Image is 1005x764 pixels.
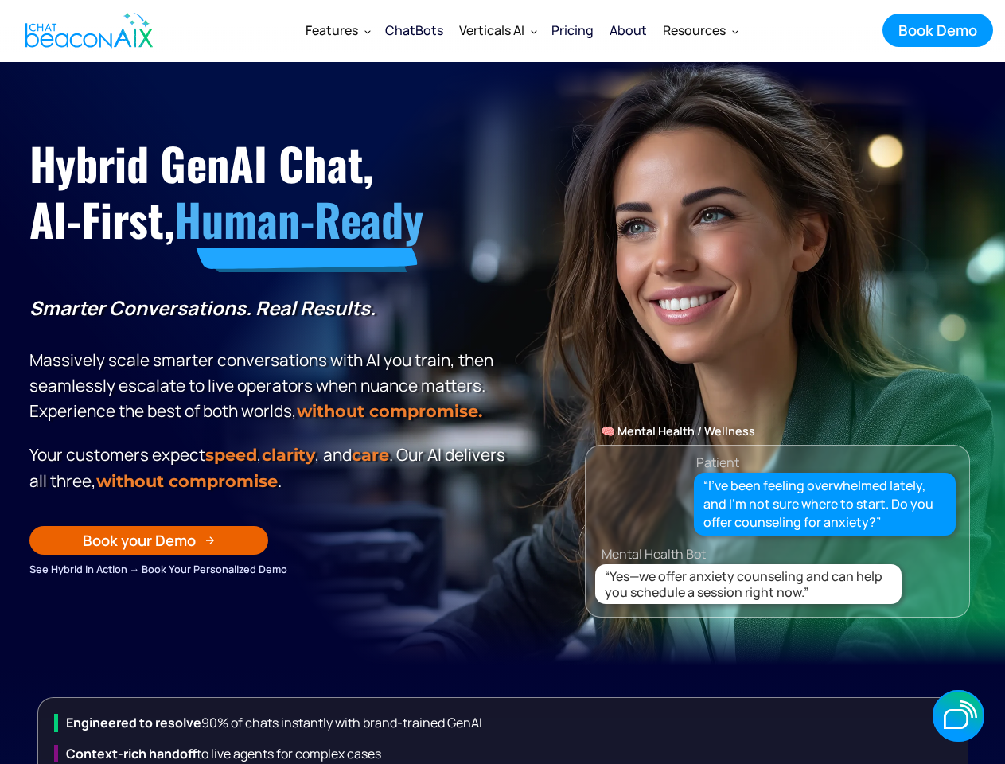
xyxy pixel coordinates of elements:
[459,19,524,41] div: Verticals AI
[29,442,511,494] p: Your customers expect , , and . Our Al delivers all three, .
[29,526,268,555] a: Book your Demo
[29,295,511,424] p: Massively scale smarter conversations with AI you train, then seamlessly escalate to live operato...
[83,530,196,551] div: Book your Demo
[732,28,738,34] img: Dropdown
[586,420,969,442] div: 🧠 Mental Health / Wellness
[29,560,511,578] div: See Hybrid in Action → Book Your Personalized Demo
[610,19,647,41] div: About
[298,11,377,49] div: Features
[66,745,197,762] strong: Context-rich handoff
[882,14,993,47] a: Book Demo
[655,11,745,49] div: Resources
[898,20,977,41] div: Book Demo
[54,745,960,762] div: to live agents for complex cases
[451,11,543,49] div: Verticals AI
[551,19,594,41] div: Pricing
[605,568,898,600] div: “Yes—we offer anxiety counseling and can help you schedule a session right now.”
[602,543,985,565] div: Mental Health Bot
[297,401,482,421] strong: without compromise.
[66,714,201,731] strong: Engineered to resolve
[96,471,278,491] span: without compromise
[531,28,537,34] img: Dropdown
[543,10,602,51] a: Pricing
[29,135,511,248] h1: Hybrid GenAI Chat, AI-First,
[29,294,376,321] strong: Smarter Conversations. Real Results.
[352,445,389,465] span: care
[696,451,739,474] div: Patient
[377,10,451,51] a: ChatBots
[174,185,423,251] span: Human-Ready
[602,10,655,51] a: About
[54,714,960,731] div: 90% of chats instantly with brand-trained GenAI
[703,477,947,532] div: “I’ve been feeling overwhelmed lately, and I’m not sure where to start. Do you offer counseling f...
[205,536,215,545] img: Arrow
[306,19,358,41] div: Features
[663,19,726,41] div: Resources
[12,2,162,58] a: home
[385,19,443,41] div: ChatBots
[205,445,257,465] strong: speed
[262,445,315,465] span: clarity
[364,28,371,34] img: Dropdown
